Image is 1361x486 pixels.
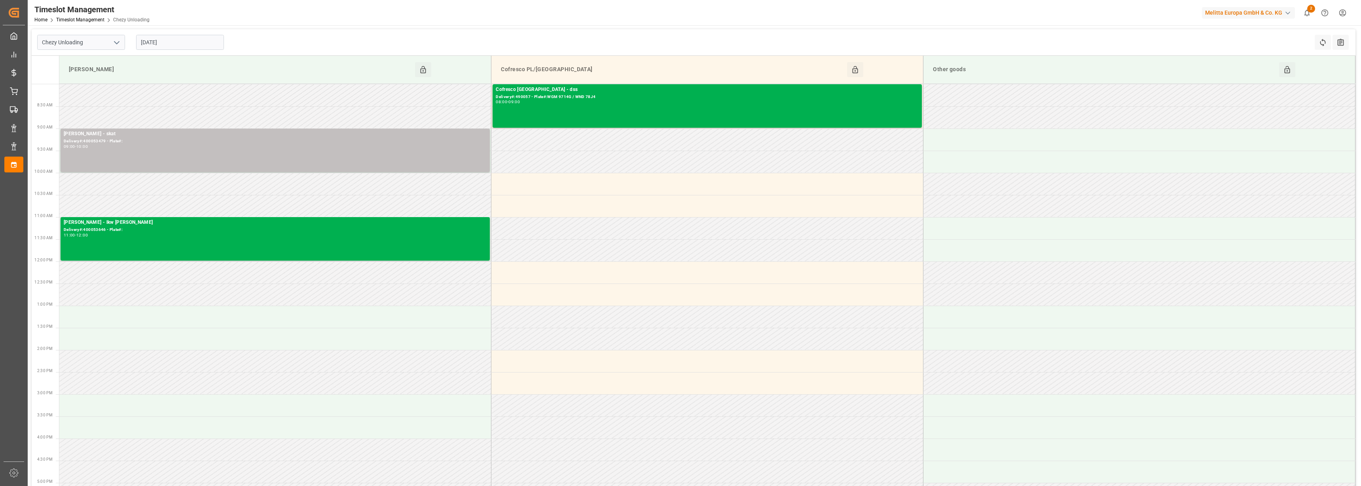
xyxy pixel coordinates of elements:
[930,62,1279,77] div: Other goods
[66,62,415,77] div: [PERSON_NAME]
[37,302,53,306] span: 1:00 PM
[496,94,919,100] div: Delivery#:490057 - Plate#:WGM 9714G / WND 78J4
[34,17,47,23] a: Home
[34,4,150,15] div: Timeslot Management
[64,138,487,145] div: Delivery#:400053479 - Plate#:
[1307,5,1315,13] span: 2
[37,125,53,129] span: 9:00 AM
[75,233,76,237] div: -
[37,479,53,484] span: 5:00 PM
[75,145,76,148] div: -
[37,346,53,351] span: 2:00 PM
[507,100,508,104] div: -
[34,258,53,262] span: 12:00 PM
[37,413,53,417] span: 3:30 PM
[37,103,53,107] span: 8:30 AM
[34,236,53,240] span: 11:30 AM
[76,145,88,148] div: 10:00
[56,17,104,23] a: Timeslot Management
[1316,4,1334,22] button: Help Center
[76,233,88,237] div: 12:00
[1202,7,1295,19] div: Melitta Europa GmbH & Co. KG
[1202,5,1298,20] button: Melitta Europa GmbH & Co. KG
[498,62,847,77] div: Cofresco PL/[GEOGRAPHIC_DATA]
[496,100,507,104] div: 08:00
[37,457,53,461] span: 4:30 PM
[37,147,53,151] span: 9:30 AM
[37,35,125,50] input: Type to search/select
[64,130,487,138] div: [PERSON_NAME] - skat
[508,100,520,104] div: 09:00
[34,214,53,218] span: 11:00 AM
[1298,4,1316,22] button: show 2 new notifications
[34,191,53,196] span: 10:30 AM
[496,86,919,94] div: Cofresco [GEOGRAPHIC_DATA] - dss
[37,324,53,329] span: 1:30 PM
[34,169,53,174] span: 10:00 AM
[37,369,53,373] span: 2:30 PM
[34,280,53,284] span: 12:30 PM
[64,145,75,148] div: 09:00
[64,219,487,227] div: [PERSON_NAME] - lkw [PERSON_NAME]
[37,435,53,439] span: 4:00 PM
[136,35,224,50] input: DD-MM-YYYY
[110,36,122,49] button: open menu
[37,391,53,395] span: 3:00 PM
[64,227,487,233] div: Delivery#:400053646 - Plate#:
[64,233,75,237] div: 11:00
